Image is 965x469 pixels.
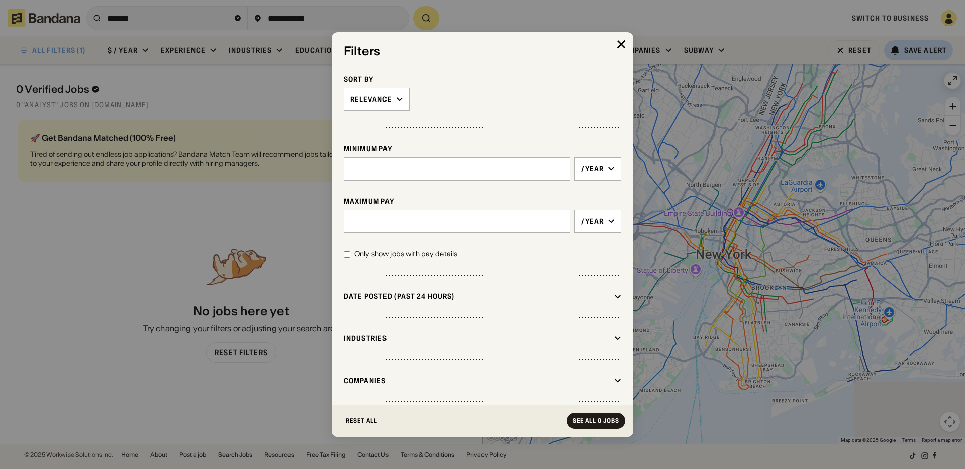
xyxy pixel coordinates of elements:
[350,95,392,104] div: Relevance
[344,376,610,385] div: Companies
[344,334,610,343] div: Industries
[344,292,610,301] div: Date Posted (Past 24 hours)
[581,217,604,226] div: /year
[344,144,621,153] div: Minimum Pay
[581,164,604,173] div: /year
[344,197,621,206] div: Maximum Pay
[573,418,619,424] div: See all 0 jobs
[354,249,457,259] div: Only show jobs with pay details
[344,44,621,59] div: Filters
[344,75,621,84] div: Sort By
[346,418,377,424] div: Reset All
